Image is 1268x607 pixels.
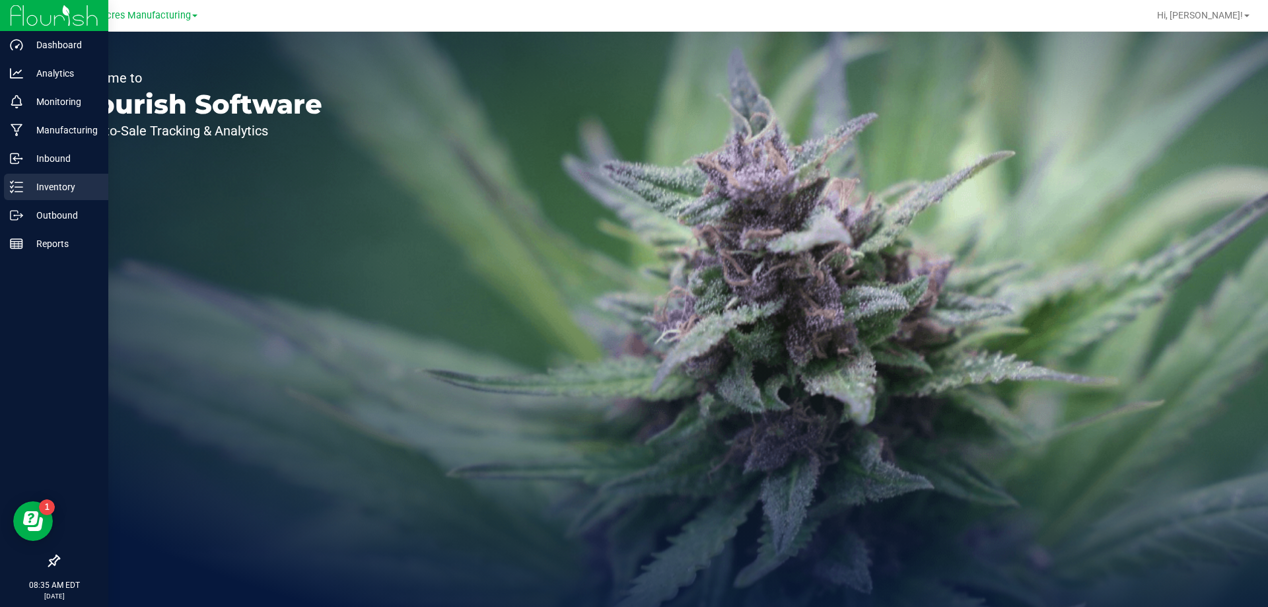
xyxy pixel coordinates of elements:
[71,91,322,118] p: Flourish Software
[10,237,23,250] inline-svg: Reports
[23,151,102,166] p: Inbound
[10,180,23,194] inline-svg: Inventory
[23,122,102,138] p: Manufacturing
[10,209,23,222] inline-svg: Outbound
[72,10,191,21] span: Green Acres Manufacturing
[23,94,102,110] p: Monitoring
[10,124,23,137] inline-svg: Manufacturing
[1157,10,1243,20] span: Hi, [PERSON_NAME]!
[10,67,23,80] inline-svg: Analytics
[23,236,102,252] p: Reports
[23,65,102,81] p: Analytics
[39,499,55,515] iframe: Resource center unread badge
[6,579,102,591] p: 08:35 AM EDT
[23,37,102,53] p: Dashboard
[13,501,53,541] iframe: Resource center
[10,95,23,108] inline-svg: Monitoring
[10,152,23,165] inline-svg: Inbound
[71,71,322,85] p: Welcome to
[10,38,23,52] inline-svg: Dashboard
[71,124,322,137] p: Seed-to-Sale Tracking & Analytics
[23,207,102,223] p: Outbound
[23,179,102,195] p: Inventory
[6,591,102,601] p: [DATE]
